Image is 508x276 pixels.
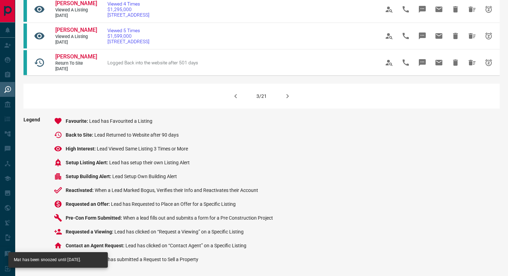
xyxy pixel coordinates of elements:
span: Viewed a Listing [55,34,97,40]
span: Lead has Requested to Place an Offer for a Specific Listing [111,201,236,207]
span: View Profile [381,54,397,71]
a: Viewed 5 Times$1,599,000[STREET_ADDRESS] [107,28,149,44]
span: [STREET_ADDRESS] [107,39,149,44]
span: Contact an Agent Request [66,243,125,248]
span: Lead Viewed Same Listing 3 Times or More [97,146,188,151]
span: Lead has submitted a Request to Sell a Property [96,257,198,262]
span: Lead Returned to Website after 90 days [94,132,179,138]
span: View Profile [381,1,397,18]
span: Hide All from Delphine Lee [464,1,480,18]
span: $1,599,000 [107,33,149,39]
span: Email [431,1,447,18]
span: Setup Listing Alert [66,160,109,165]
div: condos.ca [23,50,27,75]
span: Legend [23,117,40,269]
span: Snooze [480,28,497,44]
span: Email [431,54,447,71]
span: Hide All from Delphine Lee [464,28,480,44]
span: Setup Building Alert [66,174,112,179]
span: $1,295,000 [107,7,149,12]
span: Viewed 5 Times [107,28,149,33]
span: Hide All from Nahrain Warda [464,54,480,71]
span: High Interest [66,146,97,151]
span: Call [397,28,414,44]
span: Requested a Viewing [66,229,114,234]
div: Mat has been snoozed until [DATE]. [14,254,81,266]
span: Hide [447,54,464,71]
span: Back to Site [66,132,94,138]
span: Return to Site [55,61,97,66]
span: Message [414,28,431,44]
a: [PERSON_NAME] [55,27,97,34]
span: Favourite [66,118,89,124]
span: When a Lead Marked Bogus, Verifies their Info and Reactivates their Account [95,187,258,193]
span: View Profile [381,28,397,44]
span: Email [431,28,447,44]
span: Hide [447,28,464,44]
span: Lead has setup their own Listing Alert [109,160,190,165]
span: [DATE] [55,66,97,72]
span: Lead has clicked on “Request a Viewing” on a Specific Listing [114,229,244,234]
span: Lead has Favourited a Listing [89,118,152,124]
span: Message [414,54,431,71]
span: [DATE] [55,39,97,45]
span: [STREET_ADDRESS] [107,12,149,18]
div: 3/21 [256,93,267,99]
span: Logged Back into the website after 501 days [107,60,198,65]
span: Call [397,1,414,18]
span: Lead Setup Own Building Alert [112,174,177,179]
span: Viewed 4 Times [107,1,149,7]
span: Message [414,1,431,18]
span: Requested an Offer [66,201,111,207]
span: Snooze [480,1,497,18]
a: Viewed 4 Times$1,295,000[STREET_ADDRESS] [107,1,149,18]
a: [PERSON_NAME] [55,53,97,61]
span: Hide [447,1,464,18]
span: [DATE] [55,13,97,19]
div: condos.ca [23,24,27,48]
span: Call [397,54,414,71]
span: Snooze [480,54,497,71]
span: [PERSON_NAME] [55,27,97,33]
span: When a lead fills out and submits a form for a Pre Construction Project [123,215,273,221]
span: Reactivated [66,187,95,193]
span: Lead has clicked on “Contact Agent” on a Specific Listing [125,243,246,248]
span: Pre-Con Form Submitted [66,215,123,221]
span: Viewed a Listing [55,7,97,13]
